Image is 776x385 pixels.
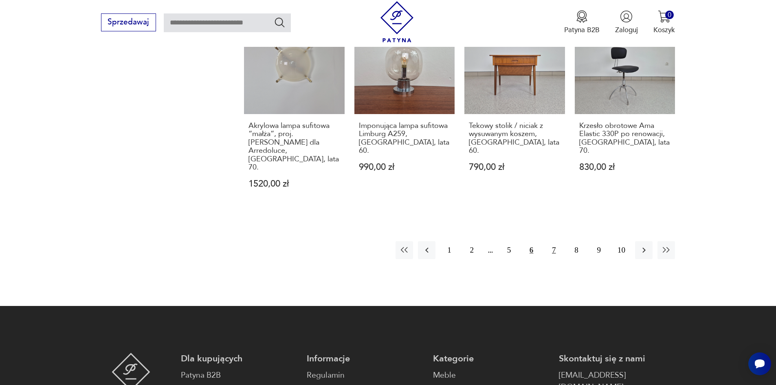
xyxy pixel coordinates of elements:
h3: Akrylowa lampa sufitowa “małża”, proj. [PERSON_NAME] dla Arredoluce, [GEOGRAPHIC_DATA], lata 70. [248,122,340,172]
a: Ikona medaluPatyna B2B [564,10,600,35]
p: Skontaktuj się z nami [559,353,675,365]
p: Kategorie [433,353,549,365]
a: Krzesło obrotowe Ama Elastic 330P po renowacji, Niemcy, lata 70.Krzesło obrotowe Ama Elastic 330P... [575,13,675,207]
img: Ikona koszyka [658,10,670,23]
iframe: Smartsupp widget button [748,352,771,375]
p: 1520,00 zł [248,180,340,188]
p: 790,00 zł [469,163,561,172]
h3: Krzesło obrotowe Ama Elastic 330P po renowacji, [GEOGRAPHIC_DATA], lata 70. [579,122,671,155]
button: 1 [440,241,458,259]
button: Zaloguj [615,10,638,35]
a: Tekowy stolik / niciak z wysuwanym koszem, Norwegia, lata 60.Tekowy stolik / niciak z wysuwanym k... [464,13,565,207]
p: Informacje [307,353,423,365]
button: Sprzedawaj [101,13,156,31]
a: Patyna B2B [181,370,297,381]
a: Imponująca lampa sufitowa Limburg A259, Niemcy, lata 60.Imponująca lampa sufitowa Limburg A259, [... [354,13,455,207]
button: 9 [590,241,608,259]
button: 8 [567,241,585,259]
h3: Imponująca lampa sufitowa Limburg A259, [GEOGRAPHIC_DATA], lata 60. [359,122,451,155]
p: 990,00 zł [359,163,451,172]
div: 0 [665,11,674,19]
h3: Tekowy stolik / niciak z wysuwanym koszem, [GEOGRAPHIC_DATA], lata 60. [469,122,561,155]
button: 7 [545,241,563,259]
img: Ikonka użytkownika [620,10,633,23]
button: 6 [523,241,540,259]
button: 0Koszyk [653,10,675,35]
button: 5 [500,241,518,259]
p: Zaloguj [615,25,638,35]
p: Koszyk [653,25,675,35]
button: Szukaj [274,16,286,28]
img: Ikona medalu [576,10,588,23]
img: Patyna - sklep z meblami i dekoracjami vintage [376,1,418,42]
p: Patyna B2B [564,25,600,35]
button: 10 [613,241,630,259]
button: Patyna B2B [564,10,600,35]
a: Akrylowa lampa sufitowa “małża”, proj. Angelo Lelli dla Arredoluce, Włochy, lata 70.Akrylowa lamp... [244,13,345,207]
a: Sprzedawaj [101,20,156,26]
p: Dla kupujących [181,353,297,365]
p: 830,00 zł [579,163,671,172]
a: Regulamin [307,370,423,381]
button: 2 [463,241,481,259]
a: Meble [433,370,549,381]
